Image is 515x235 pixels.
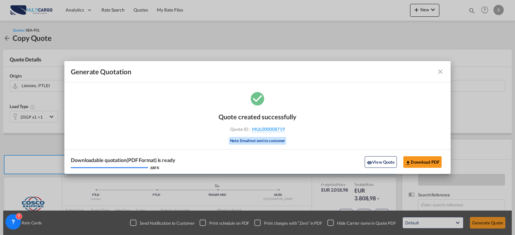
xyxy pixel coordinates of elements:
span: MUL000008719 [252,126,285,132]
div: Note: Email not sent to customer [229,137,286,145]
md-icon: icon-close fg-AAA8AD cursor m-0 [436,68,444,76]
span: Generate Quotation [71,68,131,76]
div: Quote created successfully [219,113,296,121]
div: 100 % [150,165,159,170]
md-icon: icon-checkbox-marked-circle [249,90,266,106]
div: Downloadable quotation(PDF Format) is ready [71,157,175,164]
md-dialog: Generate Quotation Quote ... [64,61,451,174]
button: icon-eyeView Quote [365,156,397,168]
md-icon: icon-eye [367,160,372,165]
div: Quote ID : [220,126,295,132]
button: Download PDF [403,156,442,168]
md-icon: icon-download [406,160,411,165]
